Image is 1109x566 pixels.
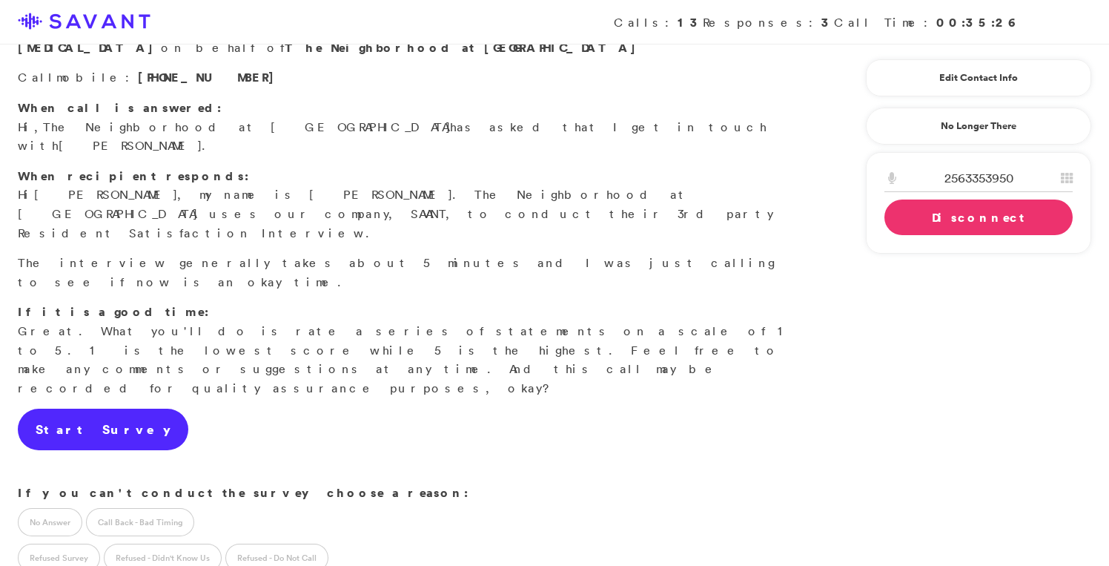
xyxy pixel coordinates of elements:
p: Call : [18,68,810,88]
span: [PHONE_NUMBER] [138,69,282,85]
span: mobile [56,70,125,85]
strong: If it is a good time: [18,303,209,320]
strong: When recipient responds: [18,168,249,184]
label: Call Back - Bad Timing [86,508,194,536]
p: Great. What you'll do is rate a series of statements on a scale of 1 to 5. 1 is the lowest score ... [18,303,810,398]
strong: 00:35:26 [936,14,1017,30]
a: Edit Contact Info [884,66,1073,90]
p: The interview generally takes about 5 minutes and I was just calling to see if now is an okay time. [18,254,810,292]
strong: When call is answered: [18,99,222,116]
span: The Neighborhood at [GEOGRAPHIC_DATA] [43,119,450,134]
a: No Longer There [866,108,1091,145]
label: No Answer [18,508,82,536]
span: [PERSON_NAME] [59,138,202,153]
p: Hi , my name is [PERSON_NAME]. The Neighborhood at [GEOGRAPHIC_DATA] uses our company, SAVANT, to... [18,167,810,243]
a: Disconnect [884,200,1073,235]
strong: 3 [821,14,834,30]
strong: If you can't conduct the survey choose a reason: [18,484,469,501]
strong: 13 [678,14,703,30]
strong: [PERSON_NAME][MEDICAL_DATA] [18,20,663,56]
span: [PERSON_NAME] [34,187,177,202]
p: Hi, has asked that I get in touch with . [18,99,810,156]
strong: The Neighborhood at [GEOGRAPHIC_DATA] [285,39,643,56]
a: Start Survey [18,409,188,450]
